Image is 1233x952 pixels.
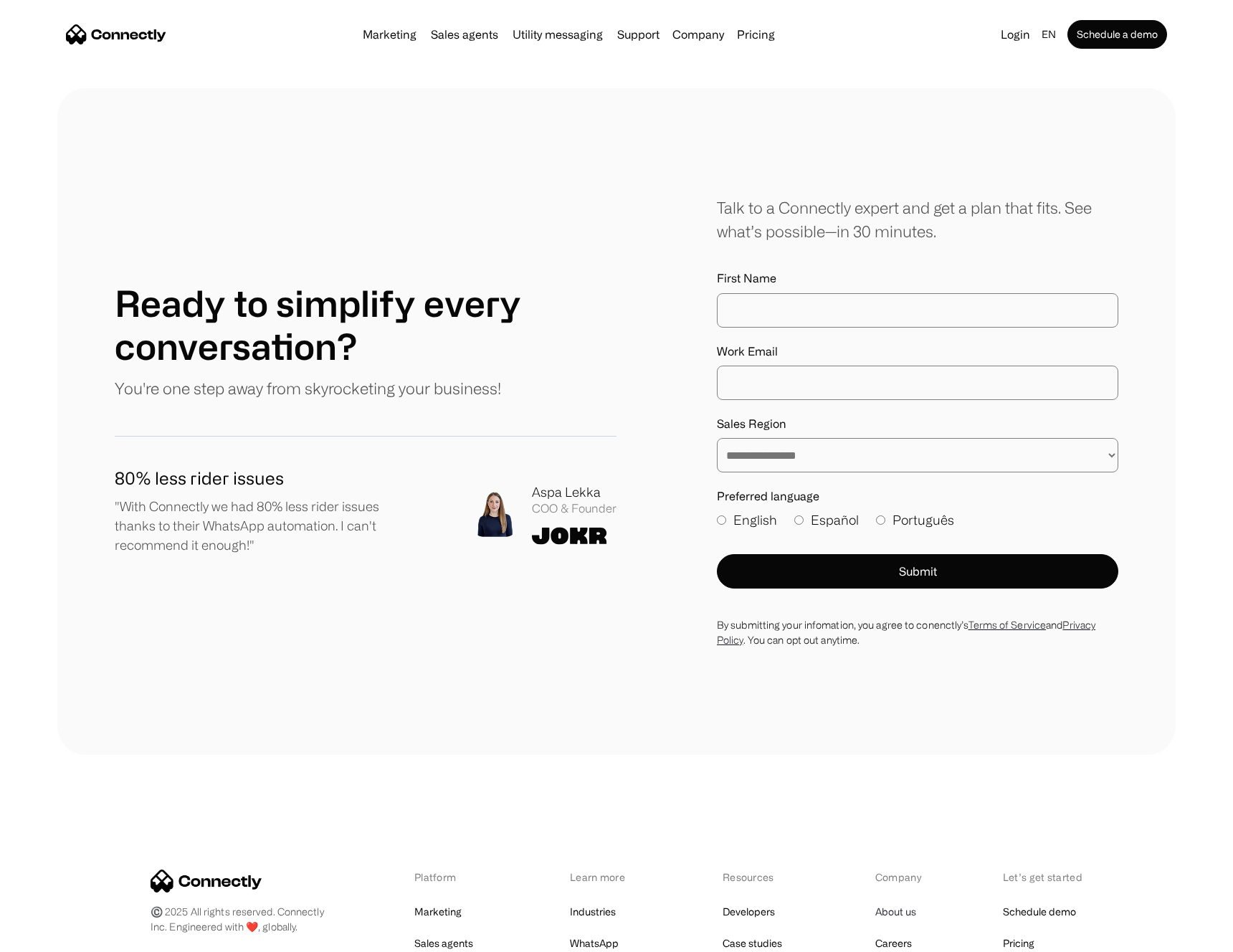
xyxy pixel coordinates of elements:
[570,870,645,885] div: Learn more
[357,29,422,40] a: Marketing
[115,497,416,555] p: "With Connectly we had 80% less rider issues thanks to their WhatsApp automation. I can't recomme...
[668,24,728,44] div: Company
[115,465,416,491] h1: 80% less rider issues
[723,902,775,922] a: Developers
[876,510,954,530] label: Português
[717,272,1118,285] label: First Name
[968,619,1047,630] a: Terms of Service
[29,927,86,947] ul: Language list
[717,510,777,530] label: English
[1042,24,1056,44] div: en
[717,417,1118,431] label: Sales Region
[66,24,166,45] a: home
[794,510,859,530] label: Español
[414,870,492,885] div: Platform
[794,515,804,525] input: Español
[1003,870,1082,885] div: Let’s get started
[1036,24,1065,44] div: en
[507,29,609,40] a: Utility messaging
[875,870,925,885] div: Company
[717,554,1118,589] button: Submit
[532,482,616,502] div: Aspa Lekka
[875,902,916,922] a: About us
[425,29,504,40] a: Sales agents
[532,502,616,515] div: COO & Founder
[115,282,616,368] h1: Ready to simplify every conversation?
[731,29,781,40] a: Pricing
[717,490,1118,503] label: Preferred language
[1003,902,1076,922] a: Schedule demo
[672,24,724,44] div: Company
[115,376,501,400] p: You're one step away from skyrocketing your business!
[723,870,798,885] div: Resources
[876,515,885,525] input: Português
[717,617,1118,647] div: By submitting your infomation, you agree to conenctly’s and . You can opt out anytime.
[611,29,665,40] a: Support
[570,902,616,922] a: Industries
[717,515,726,525] input: English
[14,925,86,947] aside: Language selected: English
[717,345,1118,358] label: Work Email
[1067,20,1167,49] a: Schedule a demo
[995,24,1036,44] a: Login
[717,196,1118,243] div: Talk to a Connectly expert and get a plan that fits. See what’s possible—in 30 minutes.
[414,902,462,922] a: Marketing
